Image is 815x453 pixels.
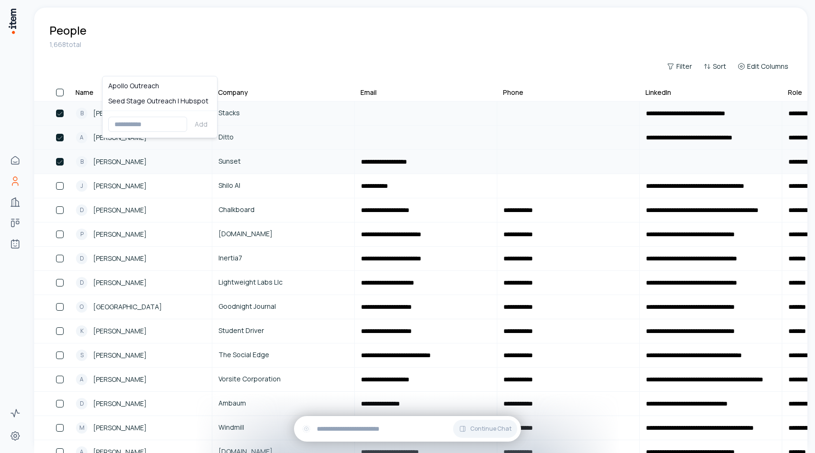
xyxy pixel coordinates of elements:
span: [PERSON_NAME] [93,181,147,191]
div: LinkedIn [645,88,671,97]
span: [PERSON_NAME] [93,350,147,361]
a: Activity [6,404,25,423]
h1: People [49,23,86,38]
div: K [76,325,87,337]
span: [PERSON_NAME] [93,398,147,409]
span: [PERSON_NAME] [93,157,147,167]
div: A [76,374,87,385]
div: P [76,229,87,240]
span: Goodnight Journal [218,301,348,312]
span: Ambaum [218,398,348,408]
div: O [76,301,87,313]
div: D [76,253,87,264]
span: [PERSON_NAME] [93,374,147,385]
div: Role [788,88,802,97]
div: Company [218,88,248,97]
span: [GEOGRAPHIC_DATA] [93,302,162,312]
div: Add to list [102,76,218,138]
span: [PERSON_NAME] [93,229,147,240]
span: Sunset [218,156,348,166]
span: Sort [713,62,726,71]
div: D [76,277,87,288]
div: 1,668 total [49,40,792,49]
span: Ditto [218,132,348,142]
span: Filter [676,62,692,71]
span: [PERSON_NAME] [93,253,147,264]
a: Companies [6,193,25,212]
span: The Social Edge [218,350,348,360]
div: D [76,398,87,409]
span: [PERSON_NAME] [93,423,147,433]
span: Inertia7 [218,253,348,263]
div: Email [360,88,377,97]
div: Seed Stage Outreach | Hubspot [104,93,215,109]
div: Phone [503,88,523,97]
a: Deals [6,213,25,232]
span: [PERSON_NAME] [93,132,147,143]
div: A [76,132,87,143]
span: Student Driver [218,325,348,336]
a: Settings [6,426,25,445]
a: People [6,172,25,191]
span: Chalkboard [218,204,348,215]
div: M [76,422,87,434]
span: Windmill [218,422,348,433]
span: [DOMAIN_NAME] [218,229,348,239]
div: B [76,108,87,119]
span: Shilo AI [218,180,348,191]
div: S [76,350,87,361]
a: Home [6,151,25,170]
a: Agents [6,234,25,253]
div: Apollo Outreach [104,78,215,93]
span: Lightweight Labs Llc [218,277,348,287]
span: [PERSON_NAME] [93,108,147,119]
div: B [76,156,87,167]
div: Name [76,88,94,97]
span: Vorsite Corporation [218,374,348,384]
span: [PERSON_NAME] [93,277,147,288]
span: [PERSON_NAME] [93,326,147,336]
span: Continue Chat [470,425,512,433]
span: [PERSON_NAME] [93,205,147,215]
img: Item Brain Logo [8,8,17,35]
div: J [76,180,87,192]
span: Edit Columns [747,62,788,71]
span: Stacks [218,108,348,118]
div: D [76,204,87,216]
